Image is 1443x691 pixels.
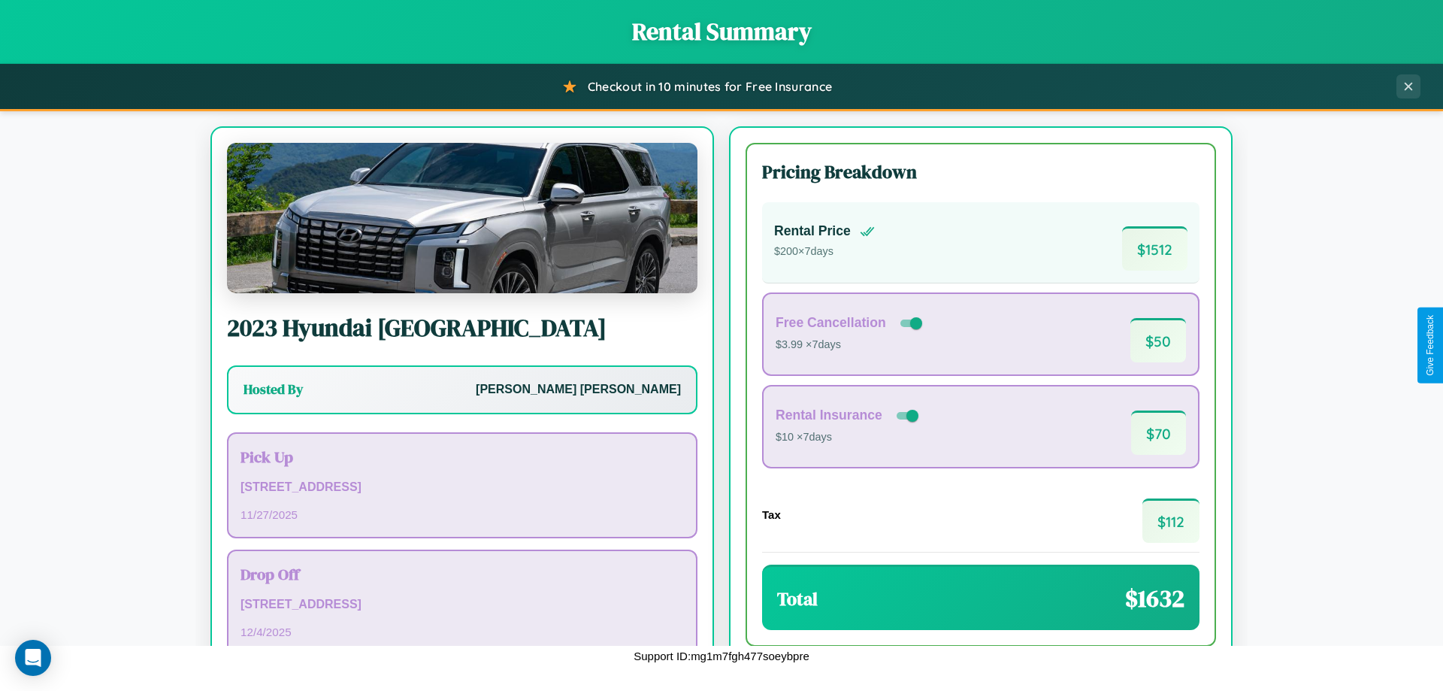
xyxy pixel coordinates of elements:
[1131,411,1186,455] span: $ 70
[774,223,851,239] h4: Rental Price
[240,622,684,642] p: 12 / 4 / 2025
[1130,318,1186,362] span: $ 50
[588,79,832,94] span: Checkout in 10 minutes for Free Insurance
[240,594,684,616] p: [STREET_ADDRESS]
[240,563,684,585] h3: Drop Off
[762,508,781,521] h4: Tax
[1125,582,1184,615] span: $ 1632
[476,379,681,401] p: [PERSON_NAME] [PERSON_NAME]
[776,408,882,423] h4: Rental Insurance
[1425,315,1435,376] div: Give Feedback
[240,446,684,468] h3: Pick Up
[1122,226,1187,271] span: $ 1512
[634,646,809,666] p: Support ID: mg1m7fgh477soeybpre
[777,586,818,611] h3: Total
[15,640,51,676] div: Open Intercom Messenger
[1142,499,1199,543] span: $ 112
[776,335,925,355] p: $3.99 × 7 days
[227,143,697,293] img: Hyundai Tucson
[244,380,303,399] h3: Hosted By
[240,505,684,525] p: 11 / 27 / 2025
[776,315,886,331] h4: Free Cancellation
[15,15,1428,48] h1: Rental Summary
[240,477,684,499] p: [STREET_ADDRESS]
[776,428,921,447] p: $10 × 7 days
[227,311,697,344] h2: 2023 Hyundai [GEOGRAPHIC_DATA]
[774,242,875,262] p: $ 200 × 7 days
[762,159,1199,184] h3: Pricing Breakdown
